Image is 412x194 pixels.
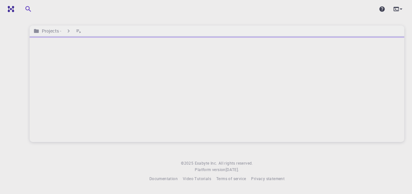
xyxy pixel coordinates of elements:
[5,6,14,12] img: logo
[251,176,285,181] span: Privacy statement
[226,167,239,173] a: [DATE].
[183,176,211,181] span: Video Tutorials
[195,160,217,167] a: Exabyte Inc.
[195,160,217,166] span: Exabyte Inc.
[216,176,246,181] span: Terms of service
[183,176,211,182] a: Video Tutorials
[149,176,178,181] span: Documentation
[216,176,246,182] a: Terms of service
[149,176,178,182] a: Documentation
[219,160,253,167] span: All rights reserved.
[39,27,61,35] h6: Projects -
[32,27,85,35] nav: breadcrumb
[181,160,194,167] span: © 2025
[195,167,225,173] span: Platform version
[226,167,239,172] span: [DATE] .
[251,176,285,182] a: Privacy statement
